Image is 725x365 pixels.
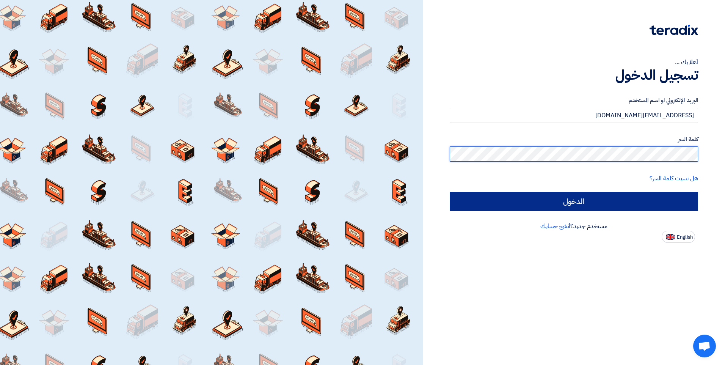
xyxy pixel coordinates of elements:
input: الدخول [450,192,698,211]
a: هل نسيت كلمة السر؟ [650,174,698,183]
div: Open chat [693,335,716,357]
label: كلمة السر [450,135,698,144]
span: English [677,234,693,240]
div: أهلا بك ... [450,58,698,67]
input: أدخل بريد العمل الإلكتروني او اسم المستخدم الخاص بك ... [450,108,698,123]
h1: تسجيل الدخول [450,67,698,83]
div: مستخدم جديد؟ [450,222,698,231]
label: البريد الإلكتروني او اسم المستخدم [450,96,698,105]
img: en-US.png [666,234,675,240]
a: أنشئ حسابك [540,222,570,231]
img: Teradix logo [650,25,698,35]
button: English [662,231,695,243]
